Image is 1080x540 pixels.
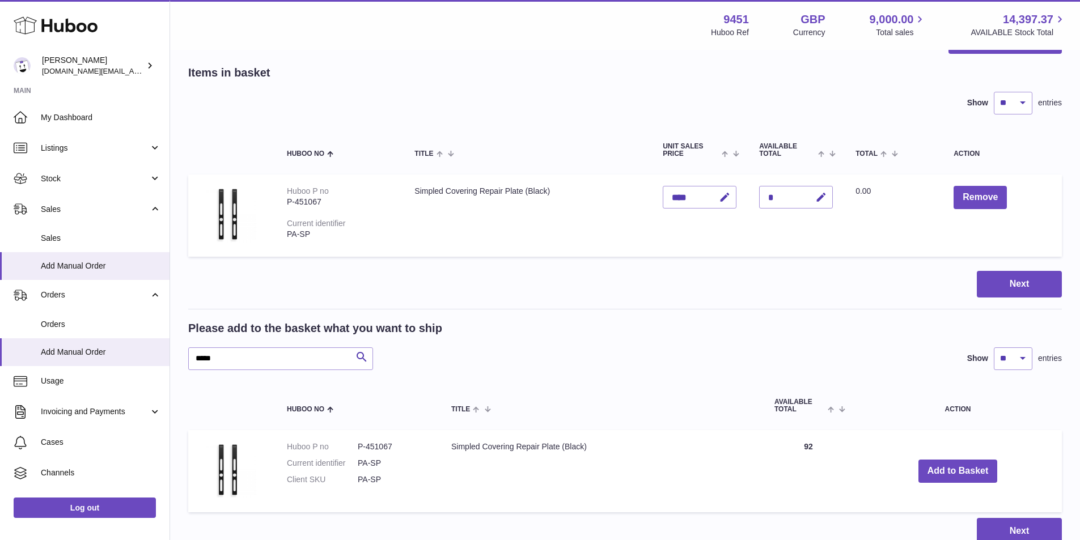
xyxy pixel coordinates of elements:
[41,347,161,358] span: Add Manual Order
[774,398,825,413] span: AVAILABLE Total
[287,219,346,228] div: Current identifier
[200,186,256,243] img: Simpled Covering Repair Plate (Black)
[759,143,815,158] span: AVAILABLE Total
[403,175,651,257] td: Simpled Covering Repair Plate (Black)
[41,233,161,244] span: Sales
[287,150,324,158] span: Huboo no
[954,186,1007,209] button: Remove
[200,441,256,498] img: Simpled Covering Repair Plate (Black)
[801,12,825,27] strong: GBP
[287,441,358,452] dt: Huboo P no
[358,458,429,469] dd: PA-SP
[870,12,927,38] a: 9,000.00 Total sales
[287,474,358,485] dt: Client SKU
[287,229,392,240] div: PA-SP
[41,437,161,448] span: Cases
[188,65,270,80] h2: Items in basket
[954,150,1051,158] div: Action
[287,406,324,413] span: Huboo no
[876,27,926,38] span: Total sales
[793,27,825,38] div: Currency
[287,197,392,207] div: P-451067
[41,204,149,215] span: Sales
[1038,97,1062,108] span: entries
[41,261,161,271] span: Add Manual Order
[1038,353,1062,364] span: entries
[918,460,998,483] button: Add to Basket
[870,12,914,27] span: 9,000.00
[41,376,161,386] span: Usage
[855,186,871,195] span: 0.00
[14,498,156,518] a: Log out
[358,474,429,485] dd: PA-SP
[977,271,1062,297] button: Next
[14,57,31,74] img: amir.ch@gmail.com
[41,467,161,478] span: Channels
[287,458,358,469] dt: Current identifier
[42,55,144,76] div: [PERSON_NAME]
[41,290,149,300] span: Orders
[971,27,1066,38] span: AVAILABLE Stock Total
[41,406,149,417] span: Invoicing and Payments
[358,441,429,452] dd: P-451067
[967,97,988,108] label: Show
[854,387,1062,424] th: Action
[967,353,988,364] label: Show
[1003,12,1053,27] span: 14,397.37
[41,112,161,123] span: My Dashboard
[763,430,854,512] td: 92
[440,430,763,512] td: Simpled Covering Repair Plate (Black)
[188,321,442,336] h2: Please add to the basket what you want to ship
[855,150,878,158] span: Total
[414,150,433,158] span: Title
[971,12,1066,38] a: 14,397.37 AVAILABLE Stock Total
[663,143,719,158] span: Unit Sales Price
[451,406,470,413] span: Title
[41,143,149,154] span: Listings
[723,12,749,27] strong: 9451
[42,66,226,75] span: [DOMAIN_NAME][EMAIL_ADDRESS][DOMAIN_NAME]
[41,319,161,330] span: Orders
[41,173,149,184] span: Stock
[711,27,749,38] div: Huboo Ref
[287,186,329,195] div: Huboo P no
